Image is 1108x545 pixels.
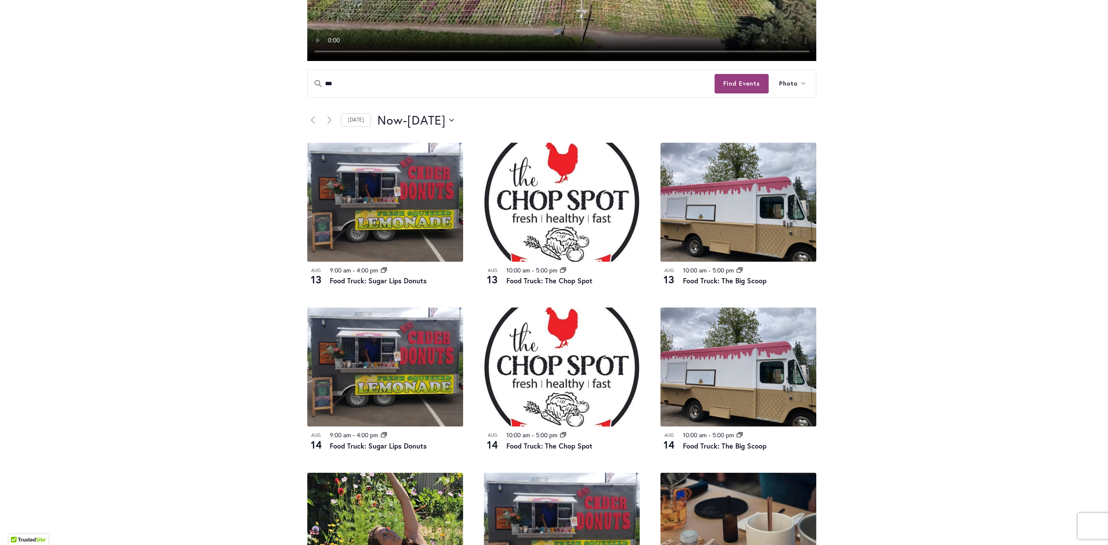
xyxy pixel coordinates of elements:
a: Food Truck: The Big Scoop [683,441,767,450]
span: Aug [660,432,678,439]
img: Food Truck: The Big Scoop [660,143,816,262]
span: 13 [660,272,678,287]
time: 10:00 am [506,266,530,274]
span: - [709,266,711,274]
span: - [532,431,534,439]
img: THE CHOP SPOT PDX – Food Truck [484,143,640,262]
img: Food Truck: Sugar Lips Apple Cider Donuts [307,143,463,262]
a: Food Truck: The Big Scoop [683,276,767,285]
img: Food Truck: Sugar Lips Apple Cider Donuts [307,308,463,426]
time: 5:00 pm [712,431,734,439]
input: Enter Keyword. Search for events by Keyword. [308,70,715,97]
span: 14 [307,437,325,452]
time: 9:00 am [330,266,351,274]
time: 9:00 am [330,431,351,439]
time: 4:00 pm [357,266,378,274]
time: 10:00 am [683,266,707,274]
a: Next Events [324,115,335,125]
time: 5:00 pm [536,431,557,439]
button: Find Events [715,74,769,93]
span: Photo [779,79,798,89]
a: Food Truck: Sugar Lips Donuts [330,276,427,285]
span: - [709,431,711,439]
span: Aug [484,267,501,274]
time: 10:00 am [683,431,707,439]
a: Click to select today's date [341,113,371,127]
span: Aug [307,432,325,439]
time: 5:00 pm [536,266,557,274]
span: - [403,112,407,129]
span: Aug [660,267,678,274]
span: Aug [307,267,325,274]
span: 13 [307,272,325,287]
a: Food Truck: Sugar Lips Donuts [330,441,427,450]
button: Click to toggle datepicker [377,112,454,129]
span: - [353,266,355,274]
a: Previous Events [307,115,318,125]
span: [DATE] [407,112,446,129]
span: 14 [660,437,678,452]
span: Now [377,112,403,129]
span: - [353,431,355,439]
img: THE CHOP SPOT PDX – Food Truck [484,308,640,426]
span: - [532,266,534,274]
span: 14 [484,437,501,452]
img: Food Truck: The Big Scoop [660,308,816,426]
a: Food Truck: The Chop Spot [506,441,593,450]
time: 10:00 am [506,431,530,439]
time: 4:00 pm [357,431,378,439]
time: 5:00 pm [712,266,734,274]
a: Food Truck: The Chop Spot [506,276,593,285]
span: Aug [484,432,501,439]
button: Photo [769,70,816,97]
span: 13 [484,272,501,287]
iframe: Launch Accessibility Center [6,514,31,539]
